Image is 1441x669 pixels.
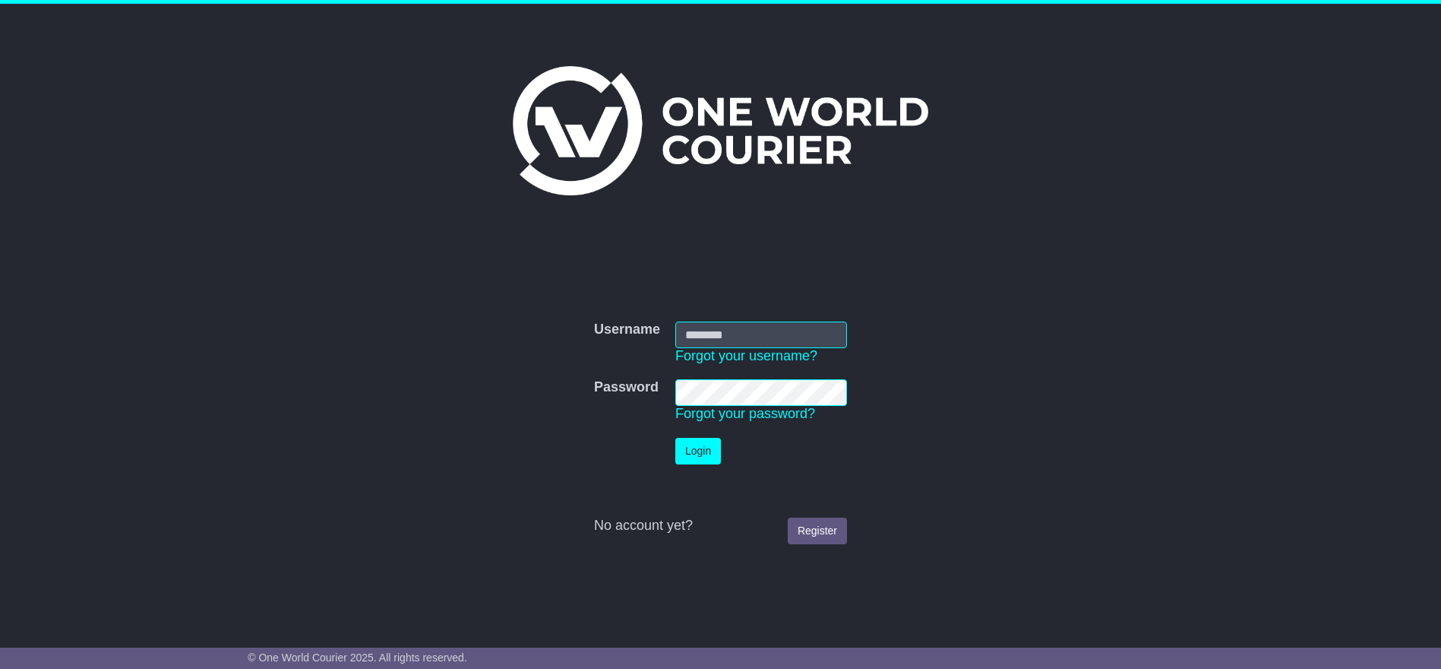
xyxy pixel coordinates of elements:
label: Password [594,379,659,396]
span: © One World Courier 2025. All rights reserved. [248,652,467,664]
label: Username [594,322,660,338]
a: Forgot your username? [675,348,817,363]
a: Register [788,518,847,544]
button: Login [675,438,721,464]
img: One World [513,66,927,195]
a: Forgot your password? [675,406,815,421]
div: No account yet? [594,518,847,534]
